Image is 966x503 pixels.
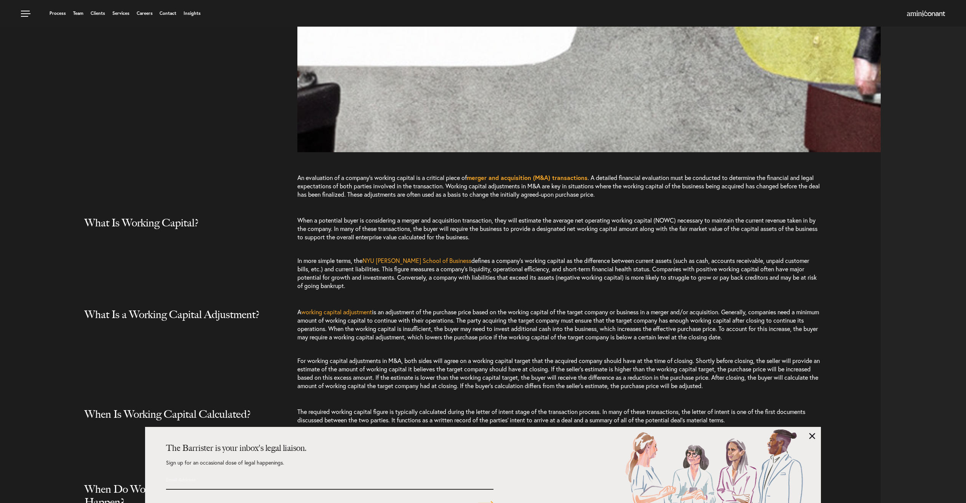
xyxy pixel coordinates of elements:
span: For working capital adjustments in M&A, both sides will agree on a working capital target that th... [297,357,820,390]
a: Contact [160,11,176,16]
h2: What Is Working Capital? [85,216,271,244]
a: NYU [PERSON_NAME] School of Business [362,256,471,264]
a: working capital adjustment [301,308,372,316]
p: Sign up for an occasional dose of legal happenings. [166,460,493,473]
span: is an adjustment of the purchase price based on the working capital of the target company or busi... [297,308,819,341]
a: Services [112,11,129,16]
img: Amini & Conant [907,11,945,17]
a: Insights [184,11,201,16]
span: In more simple terms, the [297,256,362,264]
h2: When Is Working Capital Calculated? [85,407,271,436]
span: defines a company’s working capital as the difference between current assets (such as cash, accou... [297,256,817,290]
h2: What Is a Working Capital Adjustment? [85,308,271,336]
strong: The Barrister is your inbox's legal liaison. [166,443,307,453]
a: Home [907,11,945,17]
a: Process [49,11,66,16]
a: Clients [91,11,105,16]
span: The required working capital figure is typically calculated during the letter of intent stage of ... [297,407,805,424]
span: A [297,308,301,316]
a: Careers [137,11,153,16]
span: When a potential buyer is considering a merger and acquisition transaction, they will estimate th... [297,216,818,241]
input: Email Address [166,473,412,486]
span: An evaluation of a company’s working capital is a critical piece of . A detailed financial evalua... [297,174,820,198]
a: merger and acquisition (M&A) transactions [467,174,588,181]
a: Team [73,11,83,16]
